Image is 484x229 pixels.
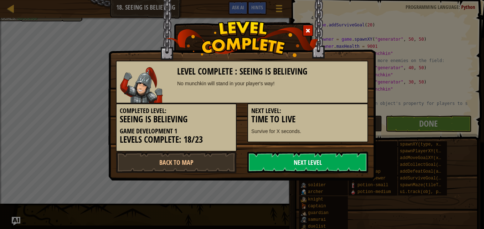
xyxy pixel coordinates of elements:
[116,152,237,173] a: Back to Map
[166,21,319,57] img: level_complete.png
[120,67,163,103] img: samurai.png
[177,67,364,76] h3: Level Complete : Seeing is Believing
[120,135,233,144] h3: Levels Complete: 18/23
[251,107,364,114] h5: Next Level:
[120,114,233,124] h3: Seeing is Believing
[177,80,364,87] div: No munchkin will stand in your player's way!
[251,128,364,135] p: Survive for X seconds.
[251,114,364,124] h3: Time To Live
[120,128,233,135] h5: Game Development 1
[247,152,368,173] a: Next Level
[120,107,233,114] h5: Completed Level:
